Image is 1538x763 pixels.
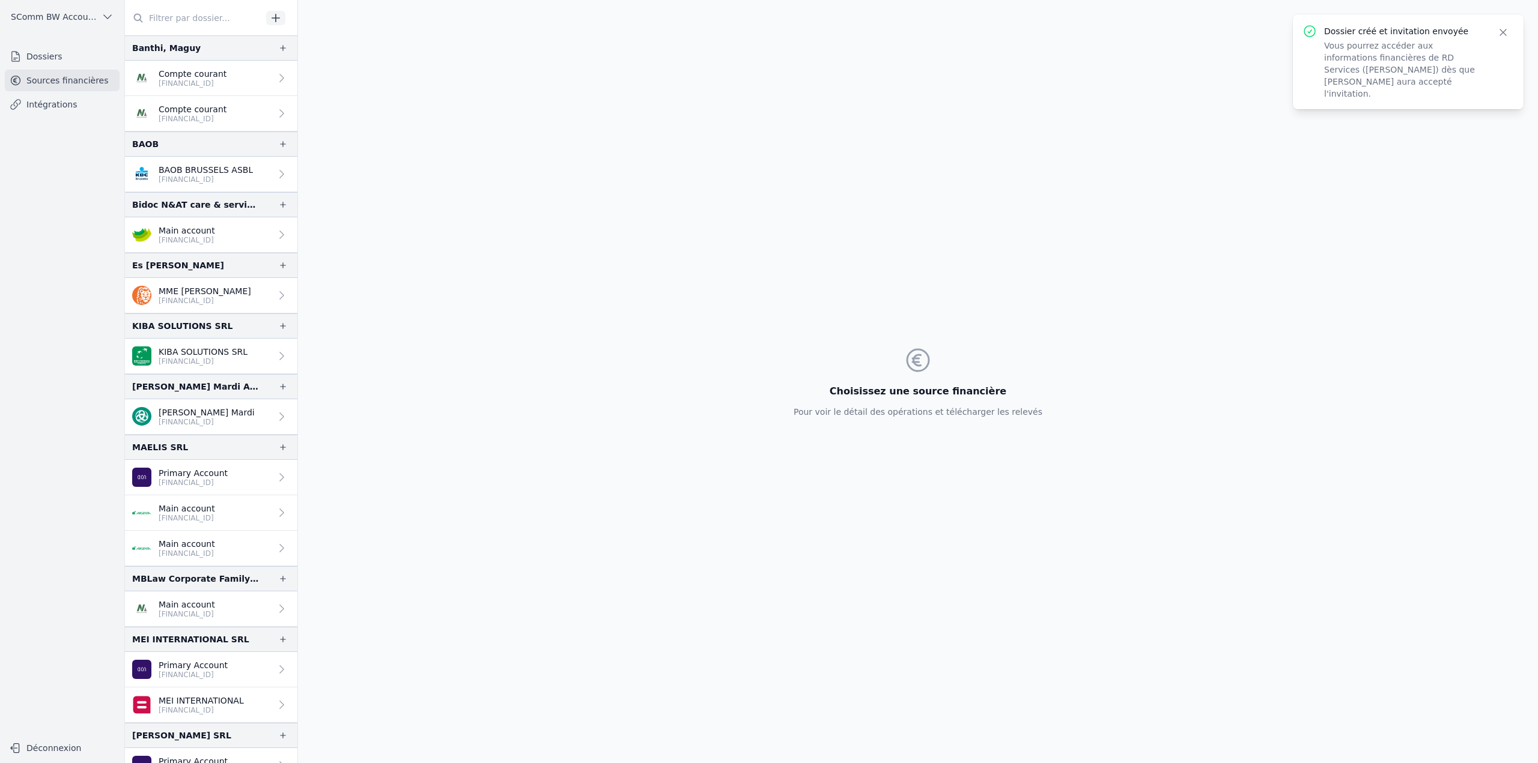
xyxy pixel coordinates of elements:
[794,384,1042,399] h3: Choisissez une source financière
[1324,25,1483,37] p: Dossier créé et invitation envoyée
[125,687,297,723] a: MEI INTERNATIONAL [FINANCIAL_ID]
[159,225,215,237] p: Main account
[132,571,259,586] div: MBLaw Corporate Family Office SRL
[794,406,1042,418] p: Pour voir le détail des opérations et télécharger les relevés
[1324,40,1483,100] p: Vous pourrez accéder aux informations financières de RD Services ([PERSON_NAME]) dès que [PERSON_...
[5,70,120,91] a: Sources financières
[159,467,228,479] p: Primary Account
[125,339,297,374] a: KIBA SOLUTIONS SRL [FINANCIAL_ID]
[132,286,151,305] img: ing.png
[132,41,201,55] div: Banthi, Maguy
[132,632,249,647] div: MEI INTERNATIONAL SRL
[159,417,255,427] p: [FINANCIAL_ID]
[5,46,120,67] a: Dossiers
[159,285,251,297] p: MME [PERSON_NAME]
[125,278,297,313] a: MME [PERSON_NAME] [FINANCIAL_ID]
[125,460,297,495] a: Primary Account [FINANCIAL_ID]
[159,164,253,176] p: BAOB BRUSSELS ASBL
[132,225,151,244] img: crelan.png
[159,609,215,619] p: [FINANCIAL_ID]
[132,440,188,454] div: MAELIS SRL
[159,235,215,245] p: [FINANCIAL_ID]
[159,599,215,611] p: Main account
[125,61,297,96] a: Compte courant [FINANCIAL_ID]
[5,738,120,758] button: Déconnexion
[125,531,297,566] a: Main account [FINANCIAL_ID]
[125,217,297,253] a: Main account [FINANCIAL_ID]
[159,296,251,306] p: [FINANCIAL_ID]
[132,198,259,212] div: Bidoc N&AT care & services
[159,513,215,523] p: [FINANCIAL_ID]
[132,379,259,394] div: [PERSON_NAME] Mardi ASBL
[159,357,248,366] p: [FINANCIAL_ID]
[125,652,297,687] a: Primary Account [FINANCIAL_ID]
[159,406,255,418] p: [PERSON_NAME] Mardi
[125,157,297,192] a: BAOB BRUSSELS ASBL [FINANCIAL_ID]
[159,346,248,358] p: KIBA SOLUTIONS SRL
[159,114,226,124] p: [FINANCIAL_ID]
[125,591,297,627] a: Main account [FINANCIAL_ID]
[132,407,151,426] img: triodosbank.png
[5,7,120,26] button: SComm BW Accounting
[159,103,226,115] p: Compte courant
[132,258,224,273] div: Es [PERSON_NAME]
[11,11,97,23] span: SComm BW Accounting
[159,549,215,558] p: [FINANCIAL_ID]
[159,538,215,550] p: Main account
[132,468,151,487] img: AION_BMPBBEBBXXX.png
[132,319,233,333] div: KIBA SOLUTIONS SRL
[159,705,244,715] p: [FINANCIAL_ID]
[132,346,151,366] img: BNP_BE_BUSINESS_GEBABEBB.png
[132,599,151,618] img: NAGELMACKERS_BNAGBEBBXXX.png
[159,79,226,88] p: [FINANCIAL_ID]
[132,728,231,743] div: [PERSON_NAME] SRL
[125,399,297,435] a: [PERSON_NAME] Mardi [FINANCIAL_ID]
[132,660,151,679] img: AION_BMPBBEBBXXX.png
[159,502,215,514] p: Main account
[132,68,151,88] img: NAGELMACKERS_BNAGBEBBXXX.png
[159,695,244,707] p: MEI INTERNATIONAL
[132,104,151,123] img: NAGELMACKERS_BNAGBEBBXXX.png
[159,68,226,80] p: Compte courant
[132,164,151,184] img: KBC_BRUSSELS_KREDBEBB.png
[125,96,297,131] a: Compte courant [FINANCIAL_ID]
[132,137,159,151] div: BAOB
[159,478,228,487] p: [FINANCIAL_ID]
[159,175,253,184] p: [FINANCIAL_ID]
[125,495,297,531] a: Main account [FINANCIAL_ID]
[132,695,151,714] img: belfius.png
[132,503,151,522] img: ARGENTA_ARSPBE22.png
[159,670,228,680] p: [FINANCIAL_ID]
[132,538,151,558] img: ARGENTA_ARSPBE22.png
[159,659,228,671] p: Primary Account
[125,7,262,29] input: Filtrer par dossier...
[5,94,120,115] a: Intégrations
